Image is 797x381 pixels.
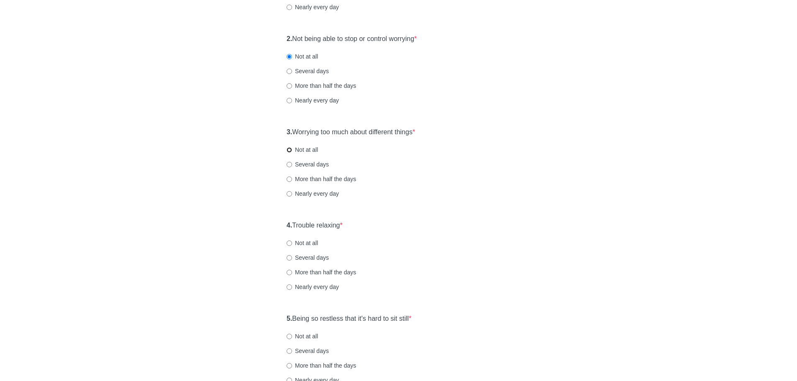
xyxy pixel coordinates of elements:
label: Nearly every day [287,283,339,291]
label: Several days [287,160,329,169]
label: Not at all [287,239,318,247]
label: Not being able to stop or control worrying [287,34,417,44]
label: More than half the days [287,361,356,370]
label: Several days [287,253,329,262]
input: Not at all [287,240,292,246]
label: Trouble relaxing [287,221,343,230]
input: Nearly every day [287,191,292,197]
input: Several days [287,69,292,74]
input: More than half the days [287,270,292,275]
strong: 2. [287,35,292,42]
label: Not at all [287,146,318,154]
input: Not at all [287,54,292,59]
label: More than half the days [287,82,356,90]
input: Several days [287,348,292,354]
input: Not at all [287,334,292,339]
label: More than half the days [287,175,356,183]
strong: 3. [287,128,292,136]
input: More than half the days [287,176,292,182]
strong: 4. [287,222,292,229]
label: Nearly every day [287,3,339,11]
input: Nearly every day [287,284,292,290]
label: Being so restless that it's hard to sit still [287,314,411,324]
input: Several days [287,162,292,167]
label: More than half the days [287,268,356,276]
input: Nearly every day [287,98,292,103]
label: Several days [287,67,329,75]
label: Nearly every day [287,96,339,105]
input: More than half the days [287,83,292,89]
input: More than half the days [287,363,292,368]
strong: 5. [287,315,292,322]
input: Nearly every day [287,5,292,10]
label: Not at all [287,52,318,61]
label: Worrying too much about different things [287,128,415,137]
label: Several days [287,347,329,355]
label: Not at all [287,332,318,340]
input: Several days [287,255,292,261]
input: Not at all [287,147,292,153]
label: Nearly every day [287,189,339,198]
